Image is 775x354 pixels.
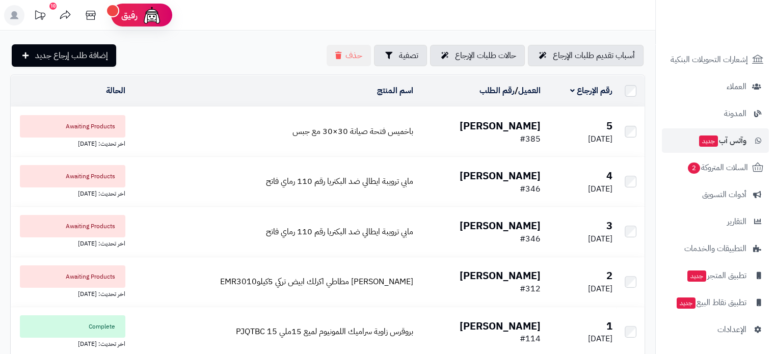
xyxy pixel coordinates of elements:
[727,79,746,94] span: العملاء
[702,187,746,202] span: أدوات التسويق
[15,338,125,348] div: اخر تحديث: [DATE]
[687,160,748,175] span: السلات المتروكة
[662,74,769,99] a: العملاء
[676,295,746,310] span: تطبيق نقاط البيع
[266,175,413,187] a: مابي ترويبة ايطالي ضد البكتريا رقم 110 رماي فاتح
[399,49,418,62] span: تصفية
[727,214,746,229] span: التقارير
[662,47,769,72] a: إشعارات التحويلات البنكية
[15,187,125,198] div: اخر تحديث: [DATE]
[662,236,769,261] a: التطبيقات والخدمات
[588,133,612,145] span: [DATE]
[49,3,57,10] div: 10
[588,333,612,345] span: [DATE]
[662,317,769,342] a: الإعدادات
[520,283,541,295] span: #312
[699,135,718,147] span: جديد
[662,182,769,207] a: أدوات التسويق
[606,118,612,133] b: 5
[15,288,125,298] div: اخر تحديث: [DATE]
[377,85,413,97] a: اسم المنتج
[662,101,769,126] a: المدونة
[106,85,125,97] a: الحالة
[12,44,116,67] a: إضافة طلب إرجاع جديد
[677,297,696,309] span: جديد
[121,9,138,21] span: رفيق
[220,276,413,288] a: [PERSON_NAME] مطاطي اكرلك ابيض تركي 5كيلوEMR3010
[417,75,545,106] td: /
[374,45,427,66] button: تصفية
[430,45,525,66] a: حالات طلبات الإرجاع
[687,270,706,282] span: جديد
[606,318,612,334] b: 1
[686,268,746,283] span: تطبيق المتجر
[460,268,541,283] b: [PERSON_NAME]
[528,45,644,66] a: أسباب تقديم طلبات الإرجاع
[20,265,125,288] span: Awaiting Products
[479,85,515,97] a: رقم الطلب
[460,318,541,334] b: [PERSON_NAME]
[20,165,125,187] span: Awaiting Products
[606,218,612,233] b: 3
[606,268,612,283] b: 2
[553,49,635,62] span: أسباب تقديم طلبات الإرجاع
[588,183,612,195] span: [DATE]
[662,263,769,288] a: تطبيق المتجرجديد
[688,162,700,174] span: 2
[518,85,541,97] a: العميل
[345,49,362,62] span: حذف
[292,125,413,138] a: باخميس فتحة صيانة 30×30 مع جبس
[588,283,612,295] span: [DATE]
[266,226,413,238] a: مابي ترويبة ايطالي ضد البكتريا رقم 110 رماي فاتح
[15,138,125,148] div: اخر تحديث: [DATE]
[35,49,108,62] span: إضافة طلب إرجاع جديد
[142,5,162,25] img: ai-face.png
[662,209,769,234] a: التقارير
[662,128,769,153] a: وآتس آبجديد
[662,155,769,180] a: السلات المتروكة2
[698,133,746,148] span: وآتس آب
[520,233,541,245] span: #346
[27,5,52,28] a: تحديثات المنصة
[570,85,612,97] a: رقم الإرجاع
[236,325,413,338] a: بروقرس زاوية سراميك اللمونيوم لميع 15ملي PJQTBC 15
[684,241,746,256] span: التطبيقات والخدمات
[671,52,748,67] span: إشعارات التحويلات البنكية
[606,168,612,183] b: 4
[706,26,765,47] img: logo-2.png
[588,233,612,245] span: [DATE]
[520,333,541,345] span: #114
[20,215,125,237] span: Awaiting Products
[520,133,541,145] span: #385
[460,218,541,233] b: [PERSON_NAME]
[460,118,541,133] b: [PERSON_NAME]
[662,290,769,315] a: تطبيق نقاط البيعجديد
[520,183,541,195] span: #346
[724,106,746,121] span: المدونة
[717,322,746,337] span: الإعدادات
[327,45,371,66] button: حذف
[20,315,125,338] span: Complete
[15,237,125,248] div: اخر تحديث: [DATE]
[460,168,541,183] b: [PERSON_NAME]
[455,49,516,62] span: حالات طلبات الإرجاع
[20,115,125,138] span: Awaiting Products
